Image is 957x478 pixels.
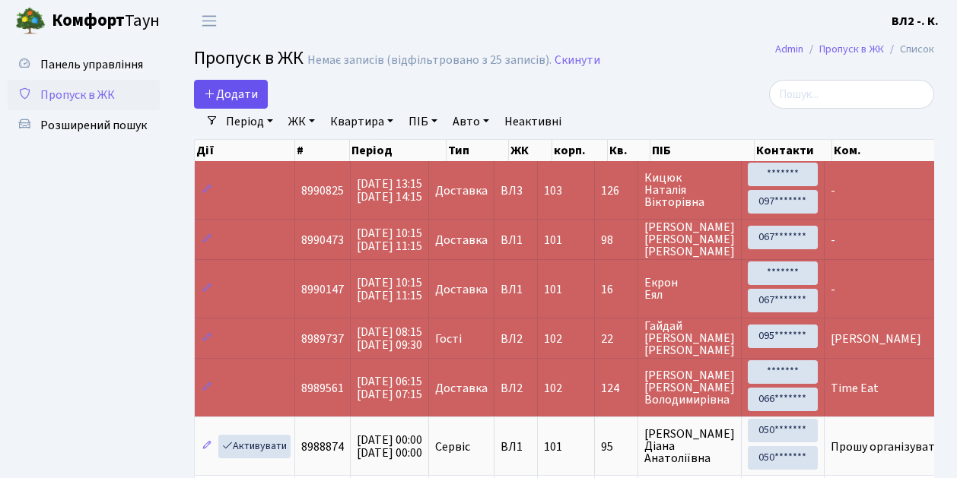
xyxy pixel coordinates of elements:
img: logo.png [15,6,46,36]
span: [DATE] 13:15 [DATE] 14:15 [357,176,422,205]
span: Time Eat [831,380,879,397]
span: Пропуск в ЖК [40,87,115,103]
span: Таун [52,8,160,34]
span: Сервіс [435,441,470,453]
a: ПІБ [402,109,444,135]
span: Пропуск в ЖК [194,45,304,71]
span: 102 [544,380,562,397]
th: Тип [447,140,509,161]
span: ВЛ2 [501,333,531,345]
span: ВЛ1 [501,234,531,246]
a: ВЛ2 -. К. [892,12,939,30]
span: Кицюк Наталія Вікторівна [644,172,735,208]
span: [DATE] 06:15 [DATE] 07:15 [357,373,422,403]
span: Панель управління [40,56,143,73]
span: Доставка [435,234,488,246]
span: ВЛ3 [501,185,531,197]
button: Переключити навігацію [190,8,228,33]
span: 101 [544,281,562,298]
span: 101 [544,232,562,248]
span: 124 [601,382,631,394]
th: ПІБ [650,140,755,161]
span: Доставка [435,382,488,394]
th: Контакти [755,140,832,161]
a: Квартира [324,109,399,135]
div: Немає записів (відфільтровано з 25 записів). [307,53,552,68]
a: Скинути [555,53,600,68]
th: # [295,140,350,161]
span: ВЛ1 [501,441,531,453]
li: Список [884,41,934,58]
span: Доставка [435,283,488,296]
b: Комфорт [52,8,125,33]
span: [DATE] 10:15 [DATE] 11:15 [357,225,422,255]
span: 126 [601,185,631,197]
th: Кв. [608,140,650,161]
span: ВЛ1 [501,283,531,296]
a: Активувати [218,435,291,458]
span: [PERSON_NAME] [831,331,921,347]
a: Розширений пошук [8,110,160,141]
span: - [831,232,835,248]
th: ЖК [509,140,552,161]
span: 8990147 [301,281,344,298]
input: Пошук... [769,80,934,109]
span: 98 [601,234,631,246]
span: 8989561 [301,380,344,397]
span: - [831,182,835,199]
span: Гості [435,333,462,345]
span: [PERSON_NAME] Діана Анатоліївна [644,428,735,464]
a: Пропуск в ЖК [819,41,884,57]
span: Доставка [435,185,488,197]
span: Розширений пошук [40,117,147,134]
span: 8989737 [301,331,344,347]
th: корп. [552,140,608,161]
span: [DATE] 08:15 [DATE] 09:30 [357,324,422,353]
a: Admin [775,41,803,57]
span: 8988874 [301,438,344,455]
span: [PERSON_NAME] [PERSON_NAME] [PERSON_NAME] [644,221,735,258]
a: Авто [447,109,495,135]
th: Період [350,140,447,161]
a: Період [220,109,279,135]
span: Екрон Еял [644,277,735,301]
span: [DATE] 10:15 [DATE] 11:15 [357,274,422,304]
span: Гайдай [PERSON_NAME] [PERSON_NAME] [644,320,735,356]
nav: breadcrumb [752,33,957,65]
span: 95 [601,441,631,453]
span: - [831,281,835,298]
span: 101 [544,438,562,455]
span: [DATE] 00:00 [DATE] 00:00 [357,432,422,461]
span: 8990473 [301,232,344,248]
span: ВЛ2 [501,382,531,394]
span: Додати [204,86,258,103]
span: 22 [601,333,631,345]
a: Додати [194,80,268,109]
b: ВЛ2 -. К. [892,13,939,30]
span: 102 [544,331,562,347]
a: Панель управління [8,49,160,80]
span: 16 [601,283,631,296]
th: Дії [195,140,295,161]
span: 8990825 [301,182,344,199]
a: Пропуск в ЖК [8,80,160,110]
a: ЖК [282,109,321,135]
a: Неактивні [498,109,568,135]
span: 103 [544,182,562,199]
span: [PERSON_NAME] [PERSON_NAME] Володимирівна [644,369,735,406]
